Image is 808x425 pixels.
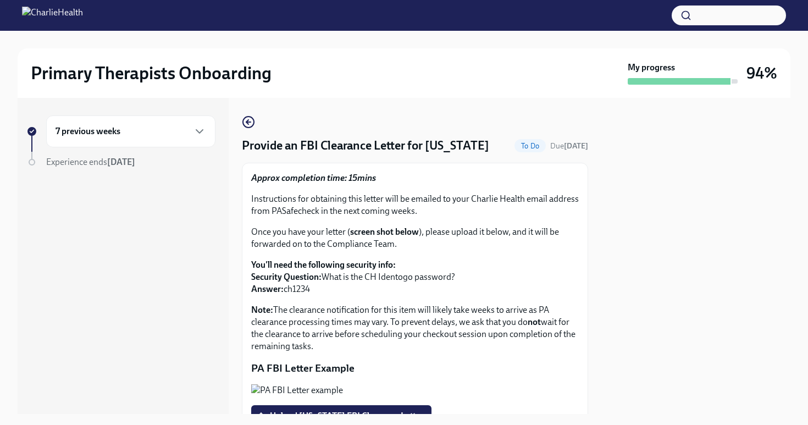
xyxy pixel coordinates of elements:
h2: Primary Therapists Onboarding [31,62,272,84]
p: Once you have your letter ( ), please upload it below, and it will be forwarded on to the Complia... [251,226,579,250]
img: CharlieHealth [22,7,83,24]
span: September 18th, 2025 09:00 [550,141,588,151]
h6: 7 previous weeks [56,125,120,137]
p: What is the CH Identogo password? ch1234 [251,259,579,295]
span: Upload [US_STATE] FBI Clearance Letter [259,411,424,422]
p: Instructions for obtaining this letter will be emailed to your Charlie Health email address from ... [251,193,579,217]
h3: 94% [746,63,777,83]
strong: [DATE] [564,141,588,151]
div: 7 previous weeks [46,115,215,147]
h4: Provide an FBI Clearance Letter for [US_STATE] [242,137,489,154]
span: Experience ends [46,157,135,167]
strong: Answer: [251,284,284,294]
p: PA FBI Letter Example [251,361,579,376]
strong: [DATE] [107,157,135,167]
strong: not [528,317,541,327]
strong: Security Question: [251,272,322,282]
strong: Approx completion time: 15mins [251,173,376,183]
span: To Do [514,142,546,150]
strong: Note: [251,305,273,315]
strong: screen shot below [350,227,419,237]
p: The clearance notification for this item will likely take weeks to arrive as PA clearance process... [251,304,579,352]
span: Due [550,141,588,151]
button: Zoom image [251,384,579,396]
strong: My progress [628,62,675,74]
strong: You'll need the following security info: [251,260,396,270]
